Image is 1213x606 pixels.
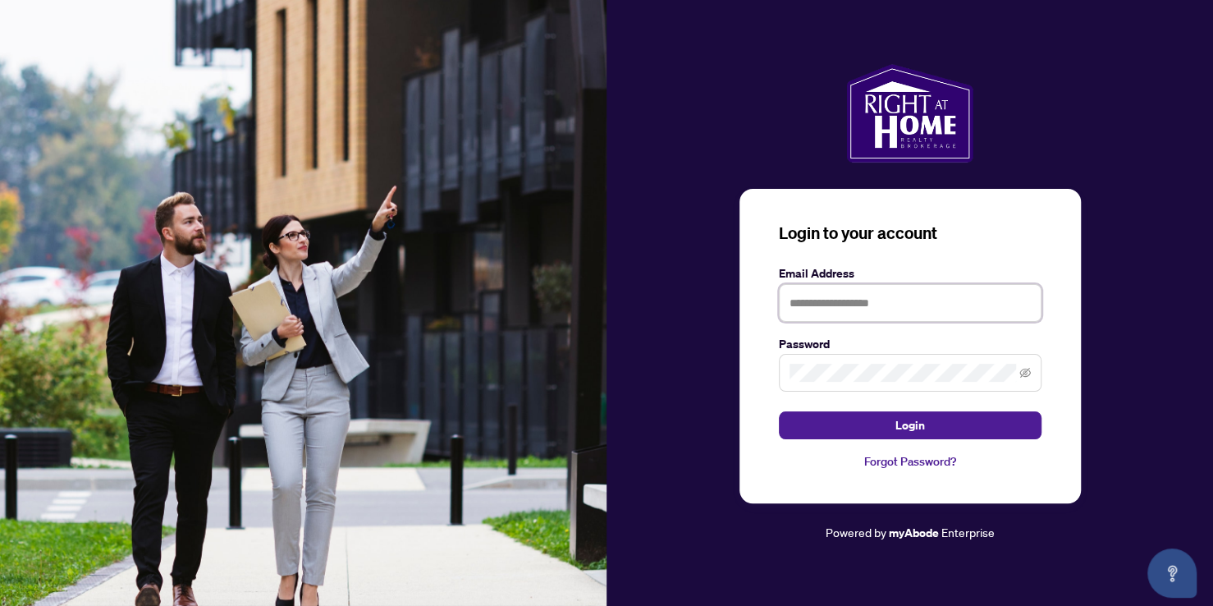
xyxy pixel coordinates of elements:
h3: Login to your account [779,222,1041,245]
label: Password [779,335,1041,353]
span: Powered by [826,525,886,539]
a: myAbode [889,524,939,542]
button: Open asap [1147,549,1197,598]
img: ma-logo [846,64,973,163]
span: Login [895,412,925,438]
label: Email Address [779,264,1041,282]
span: eye-invisible [1019,367,1031,379]
span: Enterprise [941,525,995,539]
a: Forgot Password? [779,452,1041,471]
button: Login [779,411,1041,439]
